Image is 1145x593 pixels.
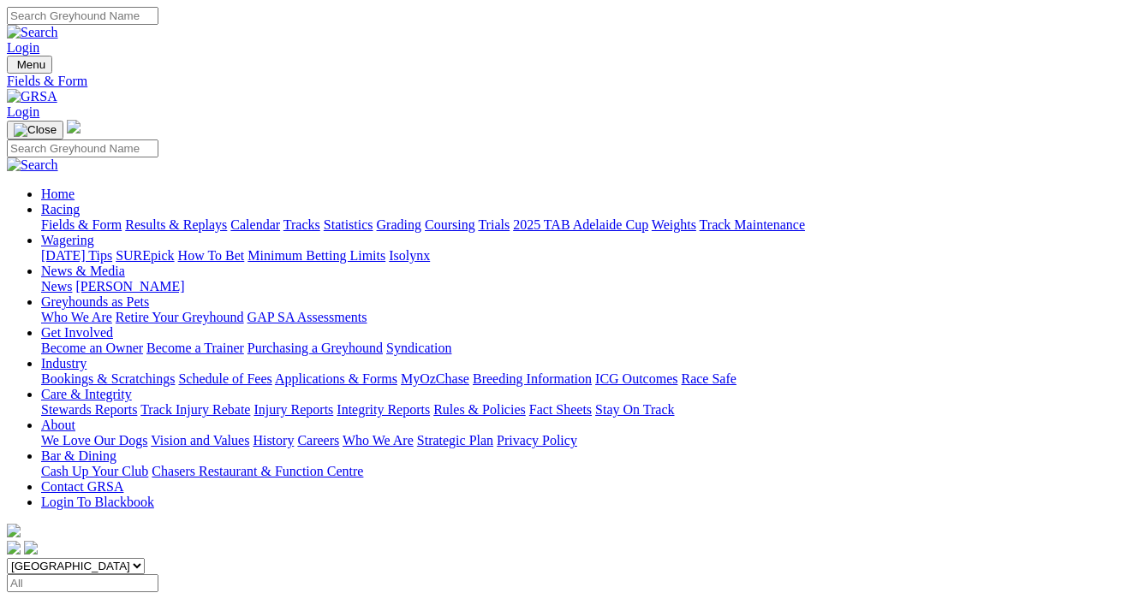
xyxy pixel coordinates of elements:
[7,574,158,592] input: Select date
[41,279,1138,294] div: News & Media
[41,310,112,324] a: Who We Are
[7,25,58,40] img: Search
[116,248,174,263] a: SUREpick
[473,371,592,386] a: Breeding Information
[140,402,250,417] a: Track Injury Rebate
[41,402,1138,418] div: Care & Integrity
[595,402,674,417] a: Stay On Track
[41,356,86,371] a: Industry
[41,248,112,263] a: [DATE] Tips
[275,371,397,386] a: Applications & Forms
[7,524,21,537] img: logo-grsa-white.png
[41,448,116,463] a: Bar & Dining
[337,402,430,417] a: Integrity Reports
[152,464,363,478] a: Chasers Restaurant & Function Centre
[41,233,94,247] a: Wagering
[247,341,383,355] a: Purchasing a Greyhound
[478,217,510,232] a: Trials
[178,248,245,263] a: How To Bet
[652,217,696,232] a: Weights
[24,541,38,554] img: twitter.svg
[41,433,147,448] a: We Love Our Dogs
[529,402,592,417] a: Fact Sheets
[41,310,1138,325] div: Greyhounds as Pets
[7,7,158,25] input: Search
[389,248,430,263] a: Isolynx
[41,341,1138,356] div: Get Involved
[401,371,469,386] a: MyOzChase
[7,139,158,157] input: Search
[41,341,143,355] a: Become an Owner
[417,433,493,448] a: Strategic Plan
[14,123,57,137] img: Close
[41,248,1138,264] div: Wagering
[41,495,154,509] a: Login To Blackbook
[433,402,526,417] a: Rules & Policies
[151,433,249,448] a: Vision and Values
[425,217,475,232] a: Coursing
[7,74,1138,89] a: Fields & Form
[41,264,125,278] a: News & Media
[41,402,137,417] a: Stewards Reports
[297,433,339,448] a: Careers
[700,217,805,232] a: Track Maintenance
[41,371,175,386] a: Bookings & Scratchings
[386,341,451,355] a: Syndication
[41,217,122,232] a: Fields & Form
[7,541,21,554] img: facebook.svg
[253,433,294,448] a: History
[125,217,227,232] a: Results & Replays
[247,310,367,324] a: GAP SA Assessments
[247,248,385,263] a: Minimum Betting Limits
[7,104,39,119] a: Login
[7,56,52,74] button: Toggle navigation
[41,387,132,401] a: Care & Integrity
[41,464,148,478] a: Cash Up Your Club
[41,325,113,340] a: Get Involved
[178,371,271,386] a: Schedule of Fees
[253,402,333,417] a: Injury Reports
[7,40,39,55] a: Login
[41,464,1138,479] div: Bar & Dining
[146,341,244,355] a: Become a Trainer
[7,157,58,173] img: Search
[67,120,81,133] img: logo-grsa-white.png
[681,371,736,386] a: Race Safe
[497,433,577,448] a: Privacy Policy
[41,418,75,432] a: About
[595,371,677,386] a: ICG Outcomes
[41,217,1138,233] div: Racing
[41,187,75,201] a: Home
[75,279,184,294] a: [PERSON_NAME]
[17,58,45,71] span: Menu
[377,217,421,232] a: Grading
[116,310,244,324] a: Retire Your Greyhound
[7,89,57,104] img: GRSA
[41,279,72,294] a: News
[41,479,123,494] a: Contact GRSA
[324,217,373,232] a: Statistics
[41,433,1138,448] div: About
[41,294,149,309] a: Greyhounds as Pets
[230,217,280,232] a: Calendar
[513,217,648,232] a: 2025 TAB Adelaide Cup
[343,433,414,448] a: Who We Are
[41,202,80,216] a: Racing
[41,371,1138,387] div: Industry
[7,121,63,139] button: Toggle navigation
[283,217,320,232] a: Tracks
